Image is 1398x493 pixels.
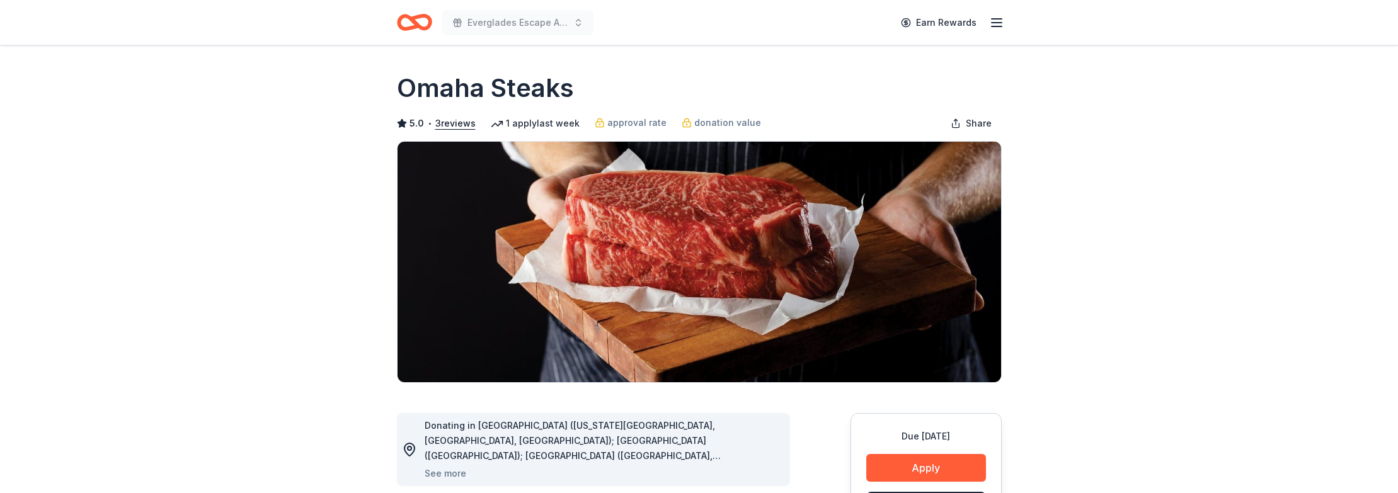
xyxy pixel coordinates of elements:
[467,15,568,30] span: Everglades Escape Annual Gala
[427,118,432,128] span: •
[398,142,1001,382] img: Image for Omaha Steaks
[491,116,580,131] div: 1 apply last week
[893,11,984,34] a: Earn Rewards
[607,115,667,130] span: approval rate
[941,111,1002,136] button: Share
[397,71,574,106] h1: Omaha Steaks
[694,115,761,130] span: donation value
[682,115,761,130] a: donation value
[397,8,432,37] a: Home
[966,116,992,131] span: Share
[595,115,667,130] a: approval rate
[435,116,476,131] button: 3reviews
[410,116,424,131] span: 5.0
[425,466,466,481] button: See more
[866,429,986,444] div: Due [DATE]
[442,10,593,35] button: Everglades Escape Annual Gala
[866,454,986,482] button: Apply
